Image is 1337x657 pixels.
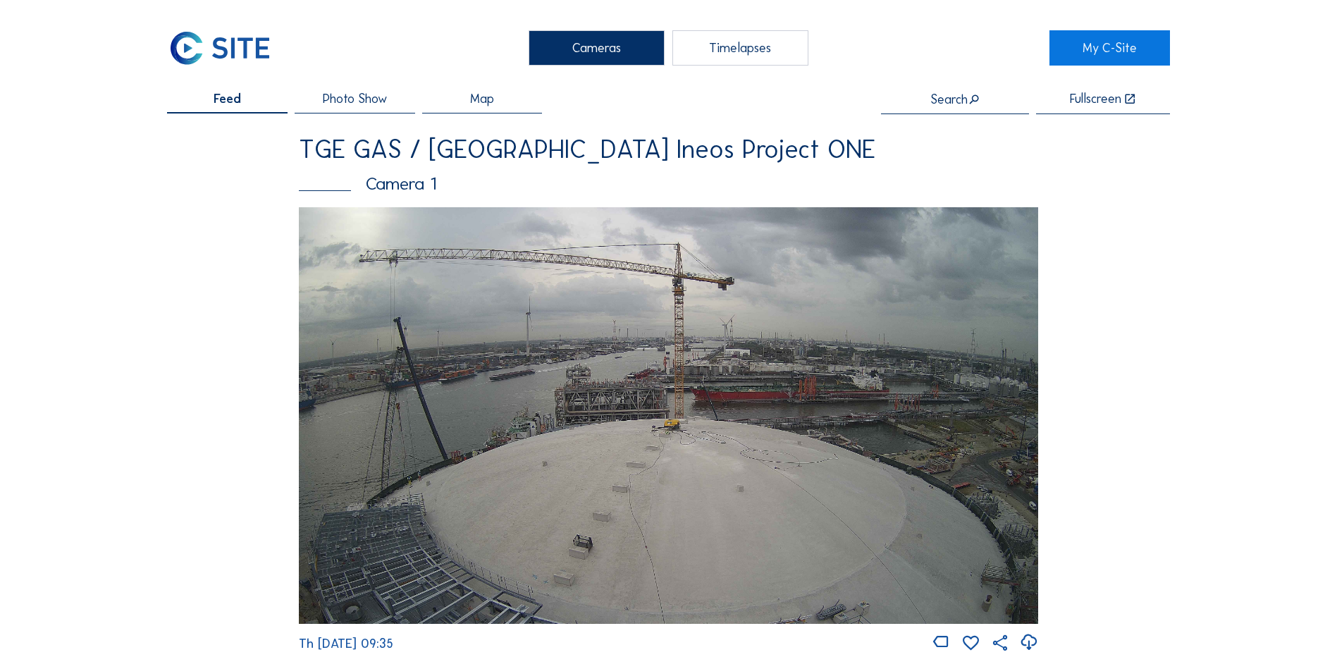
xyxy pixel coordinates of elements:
a: C-SITE Logo [167,30,288,66]
a: My C-Site [1049,30,1170,66]
img: Image [299,207,1038,623]
img: C-SITE Logo [167,30,272,66]
span: Photo Show [323,92,387,105]
span: Map [470,92,494,105]
div: TGE GAS / [GEOGRAPHIC_DATA] Ineos Project ONE [299,137,1038,162]
div: Fullscreen [1070,92,1121,106]
div: Timelapses [672,30,808,66]
div: Cameras [529,30,665,66]
div: Camera 1 [299,175,1038,192]
span: Th [DATE] 09:35 [299,636,393,651]
span: Feed [214,92,241,105]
